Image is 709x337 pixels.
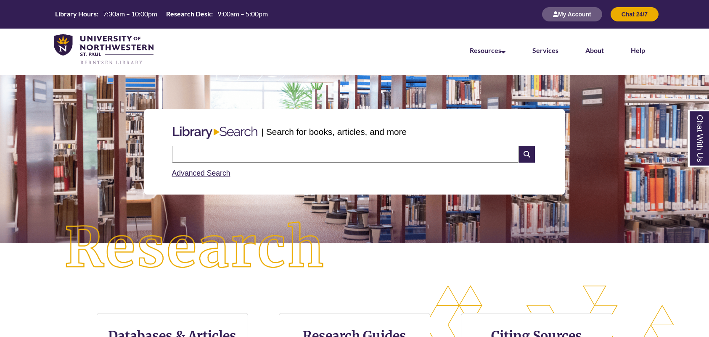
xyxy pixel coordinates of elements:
[519,146,535,163] i: Search
[532,46,558,54] a: Services
[169,123,262,142] img: Libary Search
[611,11,659,18] a: Chat 24/7
[54,34,153,66] img: UNWSP Library Logo
[542,7,602,21] button: My Account
[631,46,645,54] a: Help
[163,9,214,18] th: Research Desk:
[52,9,271,19] a: Hours Today
[585,46,604,54] a: About
[470,46,505,54] a: Resources
[172,169,230,177] a: Advanced Search
[262,125,407,138] p: | Search for books, articles, and more
[542,11,602,18] a: My Account
[611,7,659,21] button: Chat 24/7
[103,10,157,18] span: 7:30am – 10:00pm
[35,193,354,304] img: Research
[52,9,100,18] th: Library Hours:
[217,10,268,18] span: 9:00am – 5:00pm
